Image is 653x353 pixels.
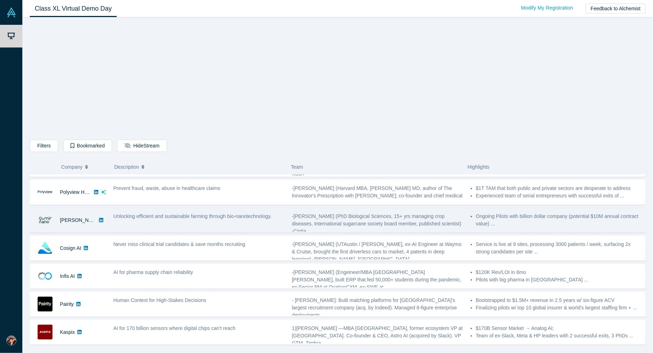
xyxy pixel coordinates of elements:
[476,325,642,332] li: $170B Sensor Market → Analog AI;
[476,192,642,200] li: Experienced team of serial entrepreneurs with successful exits of ...
[291,164,303,170] span: Team
[114,269,193,275] span: AI for pharma supply chain reliability
[38,213,52,228] img: Qumir Nano's Logo
[114,241,245,247] span: Never miss clinical trial candidates & save months recruiting
[514,2,581,14] a: Modify My Registration
[476,297,642,304] li: Bootstrapped to $1.5M+ revenue in 2.5 years w/ six-figure ACV
[114,297,206,303] span: Human Context for High-Stakes Decisions
[63,140,112,152] button: Bookmarked
[6,336,16,346] img: Stuart Gardner's Account
[114,159,139,174] span: Description
[6,7,16,17] img: Alchemist Vault Logo
[467,164,489,170] span: Highlights
[60,245,81,251] a: Cosign AI
[61,159,83,174] span: Company
[38,185,52,200] img: Polyview Health's Logo
[476,304,642,312] li: Finalizing pilots w/ top 10 global insurer & world's largest staffing firm + ...
[101,190,106,195] svg: dsa ai sparkles
[38,269,52,284] img: Infis AI's Logo
[476,332,642,340] li: Team of ex-Slack, Meta & HP leaders with 2 successful exits, 3 PhDs ...
[292,185,463,206] span: -[PERSON_NAME] (Harvard MBA, [PERSON_NAME] MD; author of The Innovator's Prescription with [PERSO...
[114,213,272,219] span: Unlocking efficient and sustainable farming through bio-nanotechnology.
[239,23,437,134] iframe: Alchemist Class XL Demo Day: Vault
[476,241,642,256] li: Service is live at 9 sites, processing 3000 patients / week, surfacing 2x strong candidates per s...
[292,241,461,262] span: -[PERSON_NAME] (UTAustin / [PERSON_NAME], ex-AI Engineer at Waymo & Cruise, brought the first dri...
[60,217,101,223] a: [PERSON_NAME]
[476,269,642,276] li: $120K Rev/LOI in 6mo
[60,189,95,195] a: Polyview Health
[292,325,463,346] span: 1)[PERSON_NAME] —MBA [GEOGRAPHIC_DATA], former ecosystem VP at [GEOGRAPHIC_DATA]. Co-founder & CE...
[38,241,52,256] img: Cosign AI's Logo
[30,140,58,152] button: Filters
[114,159,283,174] button: Description
[476,185,642,192] li: $1T TAM that both public and private sectors are desperate to address
[117,140,167,152] button: HideStream
[476,276,642,284] li: Pilots with big pharma in [GEOGRAPHIC_DATA] ...
[38,325,52,340] img: Kaspix's Logo
[38,297,52,312] img: Pairity's Logo
[60,329,75,335] a: Kaspix
[60,301,74,307] a: Pairity
[292,269,461,290] span: -[PERSON_NAME] (Engeineer/MBA [GEOGRAPHIC_DATA][PERSON_NAME], built ERP that fed 50,000+ students...
[114,185,221,191] span: Prevent fraud, waste, abuse in healthcare claims
[114,325,236,331] span: AI for 170 billion sensors where digital chips can't reach
[476,213,642,228] li: Ongoing Pilots with billion dollar company (potential $10M annual contract value) ...
[30,0,117,17] a: Class XL Virtual Demo Day
[60,273,75,279] a: Infis AI
[292,213,461,234] span: -[PERSON_NAME] (PhD Biological Sciences, 15+ yrs managing crop diseases, International sugarcane ...
[61,159,107,174] button: Company
[586,4,646,13] button: Feedback to Alchemist
[292,297,457,318] span: - [PERSON_NAME]: Built matching platforms for [GEOGRAPHIC_DATA]'s largest recruitment company (ac...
